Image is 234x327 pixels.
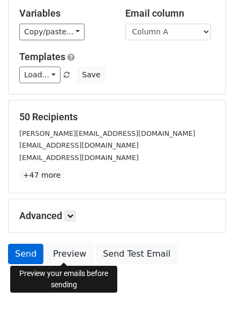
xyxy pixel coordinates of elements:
h5: Advanced [19,210,215,222]
div: Chatwidget [180,275,234,327]
a: Send Test Email [96,244,177,264]
small: [PERSON_NAME][EMAIL_ADDRESS][DOMAIN_NAME] [19,129,195,137]
a: Preview [46,244,93,264]
button: Save [77,67,105,83]
h5: 50 Recipients [19,111,215,123]
a: Send [8,244,43,264]
a: Load... [19,67,61,83]
iframe: Chat Widget [180,275,234,327]
small: [EMAIL_ADDRESS][DOMAIN_NAME] [19,154,139,162]
div: Preview your emails before sending [10,266,117,293]
h5: Email column [125,8,215,19]
h5: Variables [19,8,109,19]
small: [EMAIL_ADDRESS][DOMAIN_NAME] [19,141,139,149]
a: Templates [19,51,65,62]
a: +47 more [19,169,64,182]
a: Copy/paste... [19,24,85,40]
